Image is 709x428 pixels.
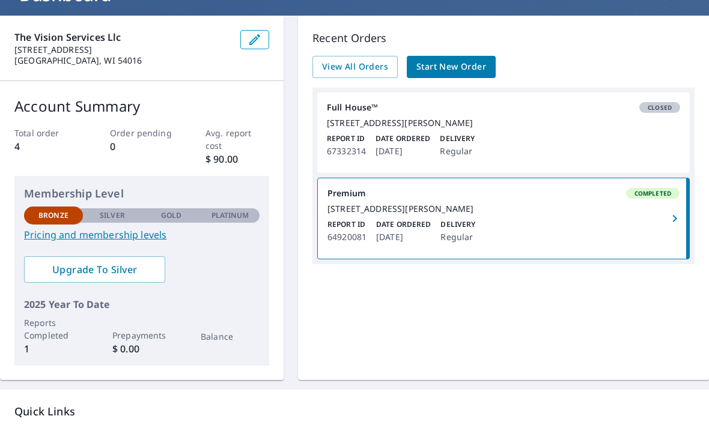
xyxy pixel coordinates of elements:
[14,127,78,139] p: Total order
[322,59,388,74] span: View All Orders
[24,316,83,342] p: Reports Completed
[376,230,431,244] p: [DATE]
[440,144,475,158] p: Regular
[376,144,430,158] p: [DATE]
[14,30,231,44] p: The vision services llc
[24,342,83,356] p: 1
[440,230,475,244] p: Regular
[327,188,680,199] div: Premium
[34,263,156,276] span: Upgrade To Silver
[24,297,260,312] p: 2025 Year To Date
[327,133,366,144] p: Report ID
[100,210,125,221] p: Silver
[440,133,475,144] p: Delivery
[24,228,260,242] a: Pricing and membership levels
[205,127,269,152] p: Avg. report cost
[317,92,690,173] a: Full House™Closed[STREET_ADDRESS][PERSON_NAME]Report ID67332314Date Ordered[DATE]DeliveryRegular
[327,230,367,244] p: 64920081
[327,102,680,113] div: Full House™
[161,210,181,221] p: Gold
[327,144,366,158] p: 67332314
[440,219,475,230] p: Delivery
[376,133,430,144] p: Date Ordered
[211,210,249,221] p: Platinum
[24,256,165,283] a: Upgrade To Silver
[416,59,486,74] span: Start New Order
[201,330,260,343] p: Balance
[14,95,269,117] p: Account Summary
[318,178,689,259] a: PremiumCompleted[STREET_ADDRESS][PERSON_NAME]Report ID64920081Date Ordered[DATE]DeliveryRegular
[327,118,680,128] div: [STREET_ADDRESS][PERSON_NAME]
[24,185,260,202] p: Membership Level
[376,219,431,230] p: Date Ordered
[14,139,78,154] p: 4
[110,139,174,154] p: 0
[38,210,68,221] p: Bronze
[112,329,171,342] p: Prepayments
[14,44,231,55] p: [STREET_ADDRESS]
[641,103,679,112] span: Closed
[14,404,695,419] p: Quick Links
[14,55,231,66] p: [GEOGRAPHIC_DATA], WI 54016
[312,56,398,78] a: View All Orders
[312,30,695,46] p: Recent Orders
[205,152,269,166] p: $ 90.00
[327,219,367,230] p: Report ID
[327,203,680,214] div: [STREET_ADDRESS][PERSON_NAME]
[110,127,174,139] p: Order pending
[407,56,496,78] a: Start New Order
[627,189,678,197] span: Completed
[112,342,171,356] p: $ 0.00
